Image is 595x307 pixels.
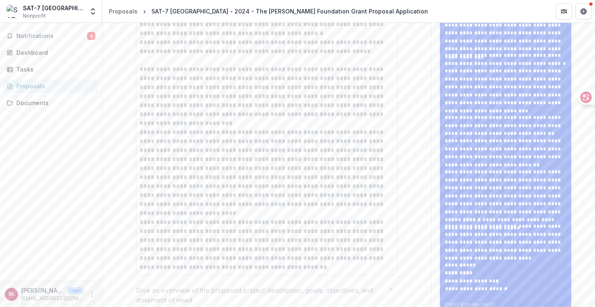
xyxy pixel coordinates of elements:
nav: breadcrumb [106,5,431,17]
span: Notifications [16,33,87,40]
button: Partners [556,3,572,20]
div: SAT-7 [GEOGRAPHIC_DATA] - 2024 - The [PERSON_NAME] Foundation Grant Proposal Application [151,7,428,16]
div: SAT-7 [GEOGRAPHIC_DATA] [23,4,84,12]
div: Becky Lucas [9,291,15,297]
a: Proposals [3,79,99,93]
p: [PERSON_NAME] [21,286,64,295]
a: Tasks [3,63,99,76]
a: Proposals [106,5,141,17]
span: 4 [87,32,95,40]
p: [EMAIL_ADDRESS][DOMAIN_NAME] [21,295,84,302]
div: Proposals [109,7,137,16]
p: Give an overview of the proposed project description, goals, objectives, and statement of need. [136,285,386,305]
span: Nonprofit [23,12,46,20]
div: Documents [16,99,92,107]
a: Dashboard [3,46,99,59]
a: Documents [3,96,99,110]
img: SAT-7 North America [7,5,20,18]
p: User [67,287,84,294]
button: More [87,289,97,299]
button: Get Help [575,3,592,20]
button: Open entity switcher [87,3,99,20]
button: Notifications4 [3,29,99,43]
div: Proposals [16,82,92,90]
div: Tasks [16,65,92,74]
div: Dashboard [16,48,92,57]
